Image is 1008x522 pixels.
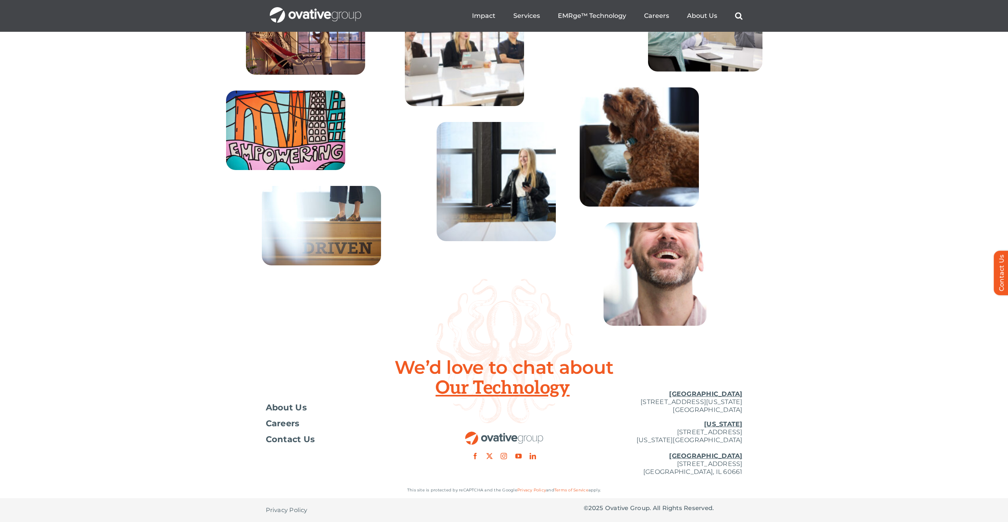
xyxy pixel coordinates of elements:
a: Privacy Policy [517,487,546,493]
a: OG_Full_horizontal_RGB [464,431,544,438]
span: Privacy Policy [266,506,308,514]
nav: Menu [472,3,743,29]
a: Impact [472,12,495,20]
u: [GEOGRAPHIC_DATA] [669,390,742,398]
img: Home – Careers 8 [604,222,707,326]
span: Contact Us [266,435,315,443]
img: Home – Careers 6 [437,122,556,241]
a: Privacy Policy [266,498,308,522]
a: instagram [501,453,507,459]
a: Terms of Service [554,487,588,493]
a: twitter [486,453,493,459]
img: Home – Careers 2 [226,91,345,170]
a: About Us [266,404,425,412]
img: Home – Careers 1 [246,15,365,75]
span: 2025 [588,504,604,512]
a: youtube [515,453,522,459]
u: [GEOGRAPHIC_DATA] [669,452,742,460]
a: linkedin [530,453,536,459]
p: This site is protected by reCAPTCHA and the Google and apply. [266,486,743,494]
img: Home – Careers 3 [262,186,381,265]
nav: Footer - Privacy Policy [266,498,425,522]
p: [STREET_ADDRESS] [US_STATE][GEOGRAPHIC_DATA] [STREET_ADDRESS] [GEOGRAPHIC_DATA], IL 60661 [584,420,743,476]
a: Careers [266,420,425,427]
span: Careers [266,420,300,427]
nav: Footer Menu [266,404,425,443]
a: Services [513,12,540,20]
p: [STREET_ADDRESS][US_STATE] [GEOGRAPHIC_DATA] [584,390,743,414]
p: © Ovative Group. All Rights Reserved. [584,504,743,512]
a: Search [735,12,743,20]
u: [US_STATE] [704,420,742,428]
a: EMRge™ Technology [558,12,626,20]
a: OG_Full_horizontal_WHT [270,6,361,14]
span: Our Technology [435,378,572,398]
a: facebook [472,453,478,459]
a: Contact Us [266,435,425,443]
a: About Us [687,12,717,20]
img: ogiee [580,87,699,207]
a: Careers [644,12,669,20]
span: About Us [266,404,307,412]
